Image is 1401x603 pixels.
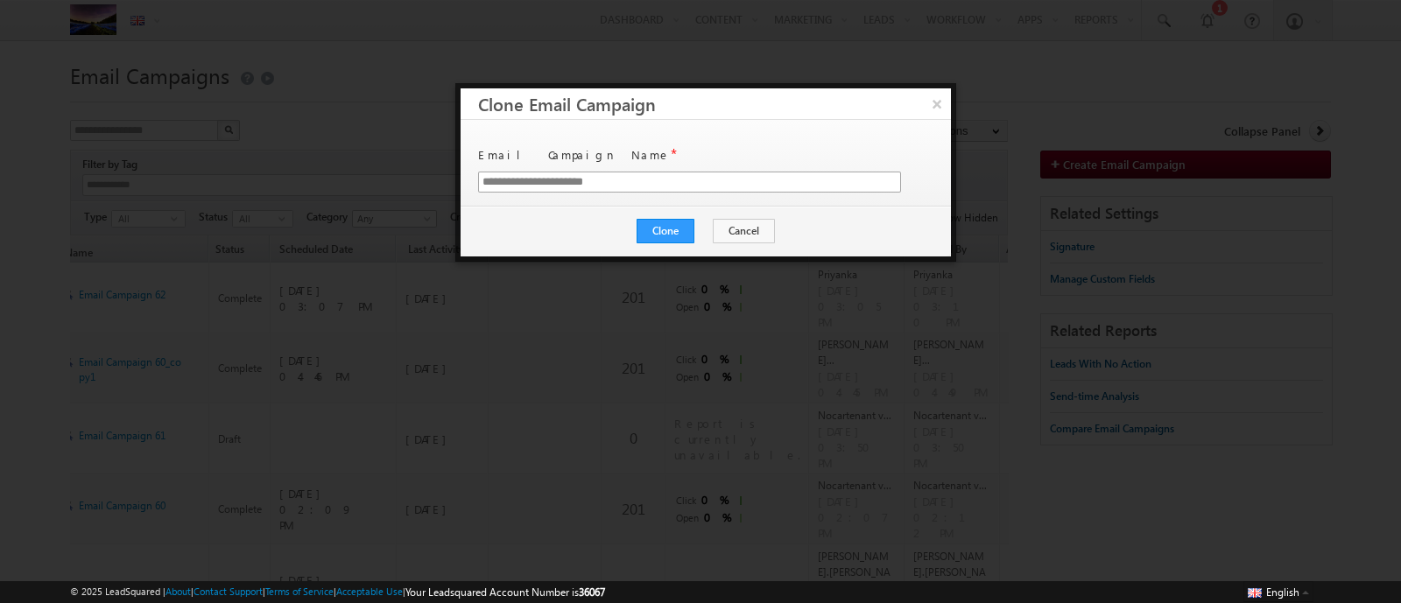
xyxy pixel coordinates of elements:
a: Terms of Service [265,585,334,597]
button: Cancel [713,219,775,243]
span: 36067 [579,585,605,599]
button: Clone [637,219,694,243]
button: English [1243,581,1313,602]
h3: Clone Email Campaign [478,88,951,119]
button: × [923,88,951,119]
a: Contact Support [194,585,263,597]
span: Your Leadsquared Account Number is [405,585,605,599]
div: Email Campaign Name [478,146,938,163]
span: English [1266,585,1299,599]
a: Acceptable Use [336,585,403,597]
a: About [165,585,191,597]
span: © 2025 LeadSquared | | | | | [70,584,605,600]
